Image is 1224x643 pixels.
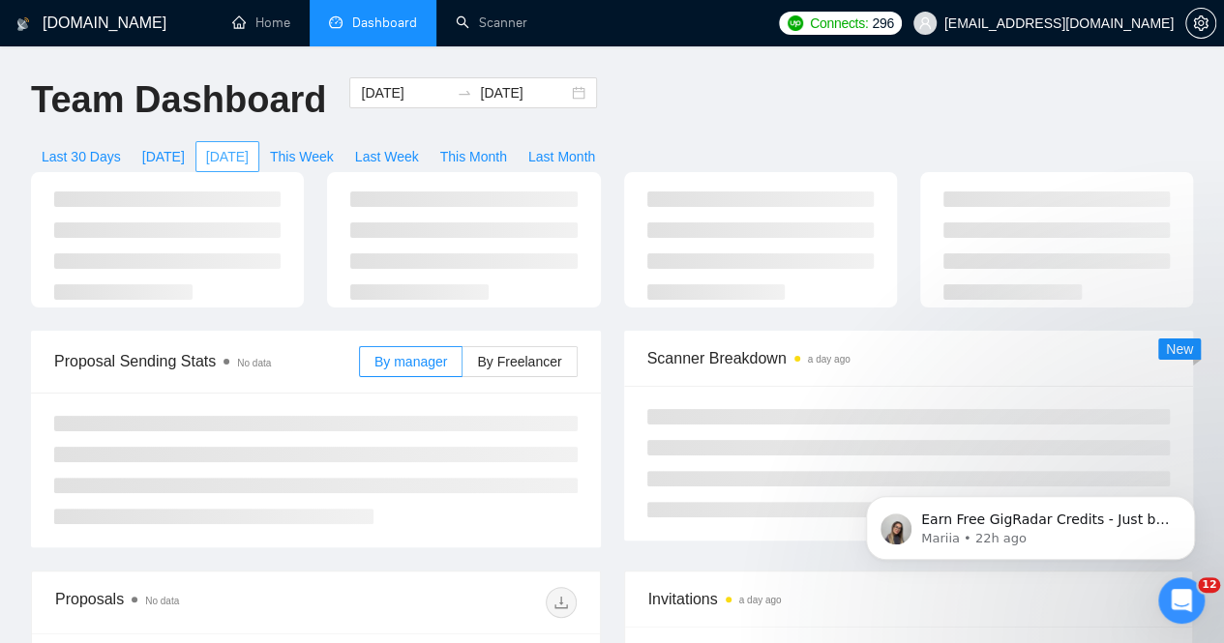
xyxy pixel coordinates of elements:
[739,595,782,605] time: a day ago
[477,354,561,369] span: By Freelancer
[518,141,606,172] button: Last Month
[142,146,185,167] span: [DATE]
[132,141,195,172] button: [DATE]
[42,146,121,167] span: Last 30 Days
[788,15,803,31] img: upwork-logo.png
[374,354,447,369] span: By manager
[232,15,290,31] a: homeHome
[361,82,449,103] input: Start date
[31,141,132,172] button: Last 30 Days
[480,82,568,103] input: End date
[195,141,259,172] button: [DATE]
[430,141,518,172] button: This Month
[259,141,344,172] button: This Week
[352,15,417,31] span: Dashboard
[648,587,1170,611] span: Invitations
[1186,15,1215,31] span: setting
[918,16,932,30] span: user
[1166,341,1193,357] span: New
[55,587,315,618] div: Proposals
[31,77,326,123] h1: Team Dashboard
[237,358,271,368] span: No data
[837,455,1224,591] iframe: Intercom notifications message
[457,85,472,101] span: to
[872,13,893,34] span: 296
[145,596,179,606] span: No data
[647,346,1171,370] span: Scanner Breakdown
[206,146,249,167] span: [DATE]
[54,349,359,373] span: Proposal Sending Stats
[1158,577,1205,624] iframe: Intercom live chat
[1185,15,1216,31] a: setting
[329,15,343,29] span: dashboard
[457,85,472,101] span: swap-right
[355,146,419,167] span: Last Week
[1198,577,1220,593] span: 12
[808,354,851,365] time: a day ago
[16,9,30,40] img: logo
[528,146,595,167] span: Last Month
[440,146,507,167] span: This Month
[456,15,527,31] a: searchScanner
[344,141,430,172] button: Last Week
[810,13,868,34] span: Connects:
[270,146,334,167] span: This Week
[1185,8,1216,39] button: setting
